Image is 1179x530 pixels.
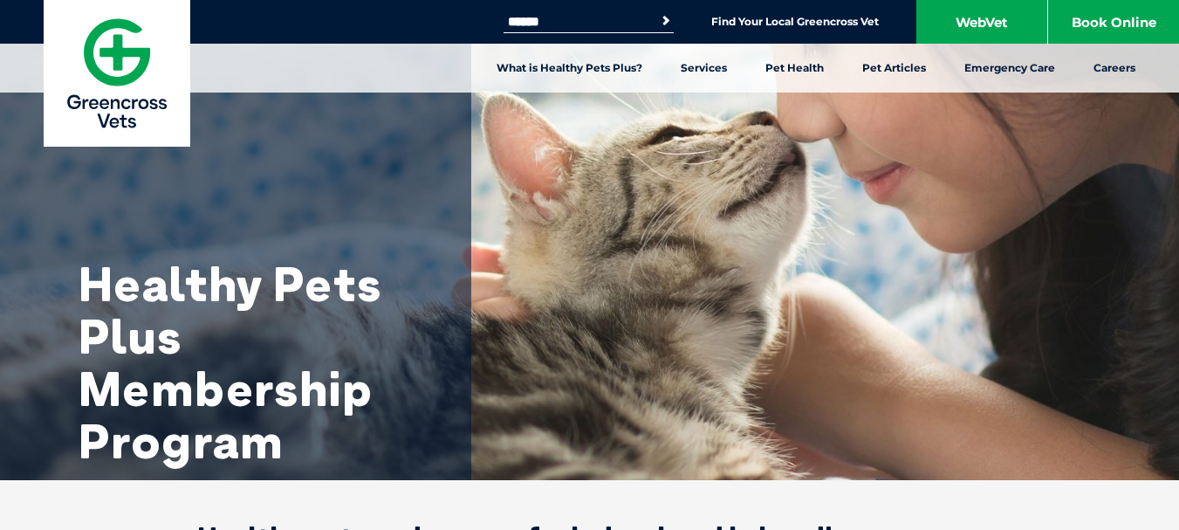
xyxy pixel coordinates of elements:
[79,258,428,467] h1: Healthy Pets Plus Membership Program
[711,15,879,29] a: Find Your Local Greencross Vet
[945,44,1074,93] a: Emergency Care
[657,12,675,30] button: Search
[477,44,661,93] a: What is Healthy Pets Plus?
[661,44,746,93] a: Services
[746,44,843,93] a: Pet Health
[1074,44,1155,93] a: Careers
[843,44,945,93] a: Pet Articles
